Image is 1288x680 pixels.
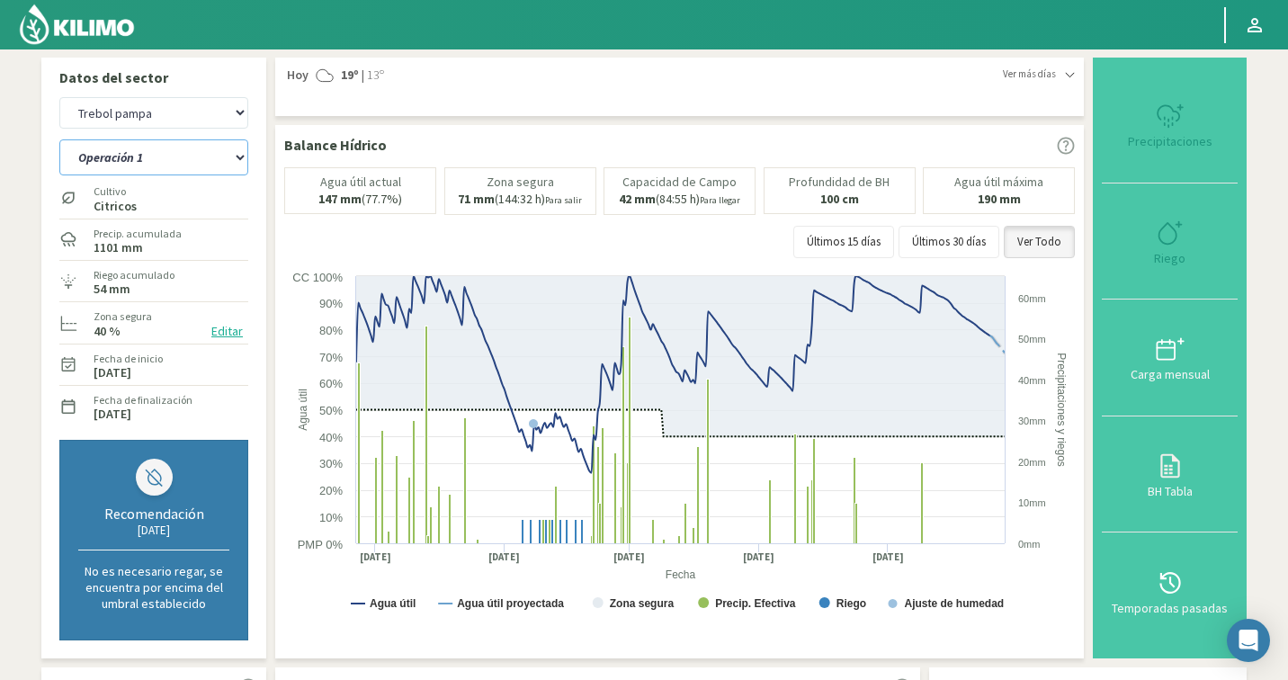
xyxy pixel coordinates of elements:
text: 10mm [1018,497,1046,508]
div: Temporadas pasadas [1107,602,1232,614]
p: (77.7%) [318,192,402,206]
text: Agua útil [370,597,416,610]
p: Balance Hídrico [284,134,387,156]
text: Precipitaciones y riegos [1055,353,1068,467]
p: (84:55 h) [619,192,740,207]
b: 190 mm [978,191,1021,207]
text: Zona segura [610,597,675,610]
text: 30mm [1018,416,1046,426]
p: Capacidad de Campo [622,175,737,189]
span: 13º [364,67,384,85]
p: Datos del sector [59,67,248,88]
p: No es necesario regar, se encuentra por encima del umbral establecido [78,563,229,612]
div: Carga mensual [1107,368,1232,380]
b: 147 mm [318,191,362,207]
label: [DATE] [94,367,131,379]
div: Open Intercom Messenger [1227,619,1270,662]
button: Ver Todo [1004,226,1075,258]
label: 40 % [94,326,121,337]
text: [DATE] [360,550,391,564]
label: Citricos [94,201,137,212]
p: Profundidad de BH [789,175,890,189]
text: Agua útil proyectada [457,597,564,610]
button: Riego [1102,183,1238,300]
small: Para salir [545,194,582,206]
text: PMP 0% [298,538,344,551]
div: [DATE] [78,523,229,538]
text: 50% [319,404,343,417]
text: Riego [836,597,866,610]
text: 50mm [1018,334,1046,344]
text: [DATE] [613,550,645,564]
div: Precipitaciones [1107,135,1232,148]
button: Precipitaciones [1102,67,1238,183]
button: BH Tabla [1102,416,1238,533]
text: 20% [319,484,343,497]
button: Editar [206,321,248,342]
img: Kilimo [18,3,136,46]
div: Riego [1107,252,1232,264]
text: 70% [319,351,343,364]
text: [DATE] [872,550,904,564]
p: Agua útil máxima [954,175,1043,189]
small: Para llegar [700,194,740,206]
label: Riego acumulado [94,267,174,283]
text: Fecha [666,568,696,581]
text: Agua útil [297,389,309,431]
button: Últimos 30 días [899,226,999,258]
text: 30% [319,457,343,470]
div: BH Tabla [1107,485,1232,497]
text: 40mm [1018,375,1046,386]
text: 80% [319,324,343,337]
button: Carga mensual [1102,300,1238,416]
text: 60% [319,377,343,390]
label: 54 mm [94,283,130,295]
label: Zona segura [94,309,152,325]
label: [DATE] [94,408,131,420]
span: Ver más días [1003,67,1056,82]
strong: 19º [341,67,359,83]
span: Hoy [284,67,309,85]
b: 71 mm [458,191,495,207]
b: 100 cm [820,191,859,207]
label: Cultivo [94,183,137,200]
text: Ajuste de humedad [905,597,1005,610]
b: 42 mm [619,191,656,207]
button: Últimos 15 días [793,226,894,258]
button: Temporadas pasadas [1102,532,1238,649]
p: Agua útil actual [320,175,401,189]
text: 90% [319,297,343,310]
text: 10% [319,511,343,524]
span: | [362,67,364,85]
p: Zona segura [487,175,554,189]
text: 60mm [1018,293,1046,304]
label: 1101 mm [94,242,143,254]
label: Fecha de inicio [94,351,163,367]
div: Recomendación [78,505,229,523]
text: 40% [319,431,343,444]
p: (144:32 h) [458,192,582,207]
text: [DATE] [743,550,774,564]
label: Fecha de finalización [94,392,192,408]
text: Precip. Efectiva [715,597,796,610]
text: 20mm [1018,457,1046,468]
text: 0mm [1018,539,1040,550]
text: [DATE] [488,550,520,564]
label: Precip. acumulada [94,226,182,242]
text: CC 100% [292,271,343,284]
